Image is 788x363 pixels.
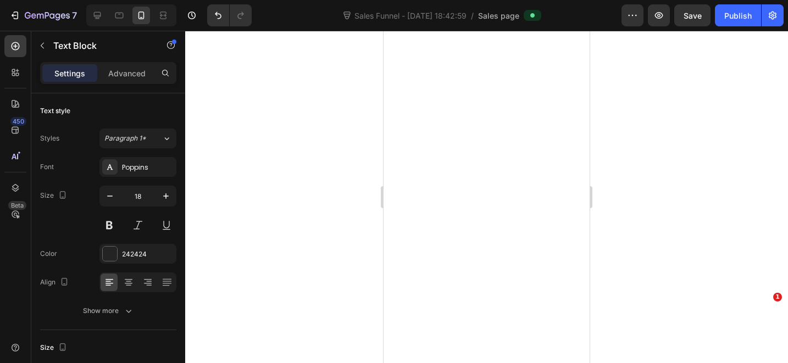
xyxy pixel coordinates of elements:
[715,4,761,26] button: Publish
[40,162,54,172] div: Font
[207,4,252,26] div: Undo/Redo
[83,305,134,316] div: Show more
[99,129,176,148] button: Paragraph 1*
[54,68,85,79] p: Settings
[40,301,176,321] button: Show more
[122,163,174,172] div: Poppins
[684,11,702,20] span: Save
[478,10,519,21] span: Sales page
[40,340,69,355] div: Size
[40,188,69,203] div: Size
[122,249,174,259] div: 242424
[53,39,147,52] p: Text Block
[773,293,782,301] span: 1
[724,10,752,21] div: Publish
[40,249,57,259] div: Color
[674,4,711,26] button: Save
[352,10,469,21] span: Sales Funnel - [DATE] 18:42:59
[471,10,474,21] span: /
[10,117,26,126] div: 450
[40,133,59,143] div: Styles
[40,275,71,290] div: Align
[4,4,82,26] button: 7
[384,31,590,363] iframe: Design area
[72,9,77,22] p: 7
[104,133,146,143] span: Paragraph 1*
[108,68,146,79] p: Advanced
[40,106,70,116] div: Text style
[751,309,777,336] iframe: Intercom live chat
[8,201,26,210] div: Beta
